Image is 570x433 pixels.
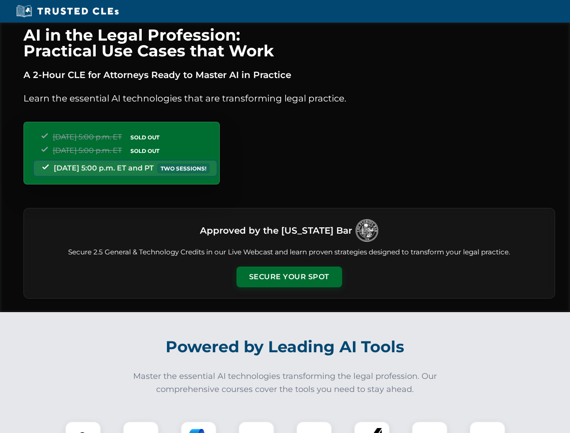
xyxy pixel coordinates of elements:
p: A 2-Hour CLE for Attorneys Ready to Master AI in Practice [23,68,555,82]
h1: AI in the Legal Profession: Practical Use Cases that Work [23,27,555,59]
p: Secure 2.5 General & Technology Credits in our Live Webcast and learn proven strategies designed ... [35,247,544,258]
p: Learn the essential AI technologies that are transforming legal practice. [23,91,555,106]
span: [DATE] 5:00 p.m. ET [53,146,122,155]
button: Secure Your Spot [236,267,342,287]
img: Logo [356,219,378,242]
span: [DATE] 5:00 p.m. ET [53,133,122,141]
h3: Approved by the [US_STATE] Bar [200,222,352,239]
span: SOLD OUT [127,133,162,142]
p: Master the essential AI technologies transforming the legal profession. Our comprehensive courses... [127,370,443,396]
h2: Powered by Leading AI Tools [35,331,535,363]
img: Trusted CLEs [14,5,121,18]
span: SOLD OUT [127,146,162,156]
